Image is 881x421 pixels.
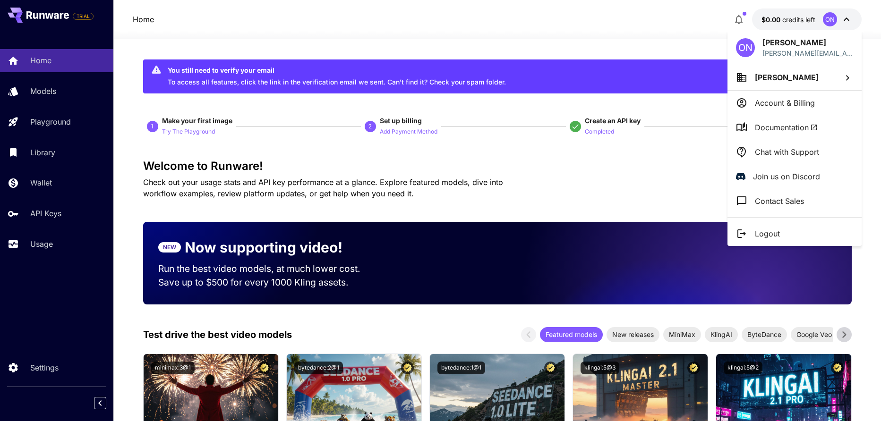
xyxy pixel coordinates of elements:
[753,171,820,182] p: Join us on Discord
[727,65,862,90] button: [PERSON_NAME]
[755,195,804,207] p: Contact Sales
[736,38,755,57] div: ON
[762,48,853,58] div: omkar@squaregroup.tech
[755,228,780,239] p: Logout
[755,146,819,158] p: Chat with Support
[762,48,853,58] p: [PERSON_NAME][EMAIL_ADDRESS][DOMAIN_NAME]
[755,97,815,109] p: Account & Billing
[755,122,818,133] span: Documentation
[755,73,819,82] span: [PERSON_NAME]
[762,37,853,48] p: [PERSON_NAME]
